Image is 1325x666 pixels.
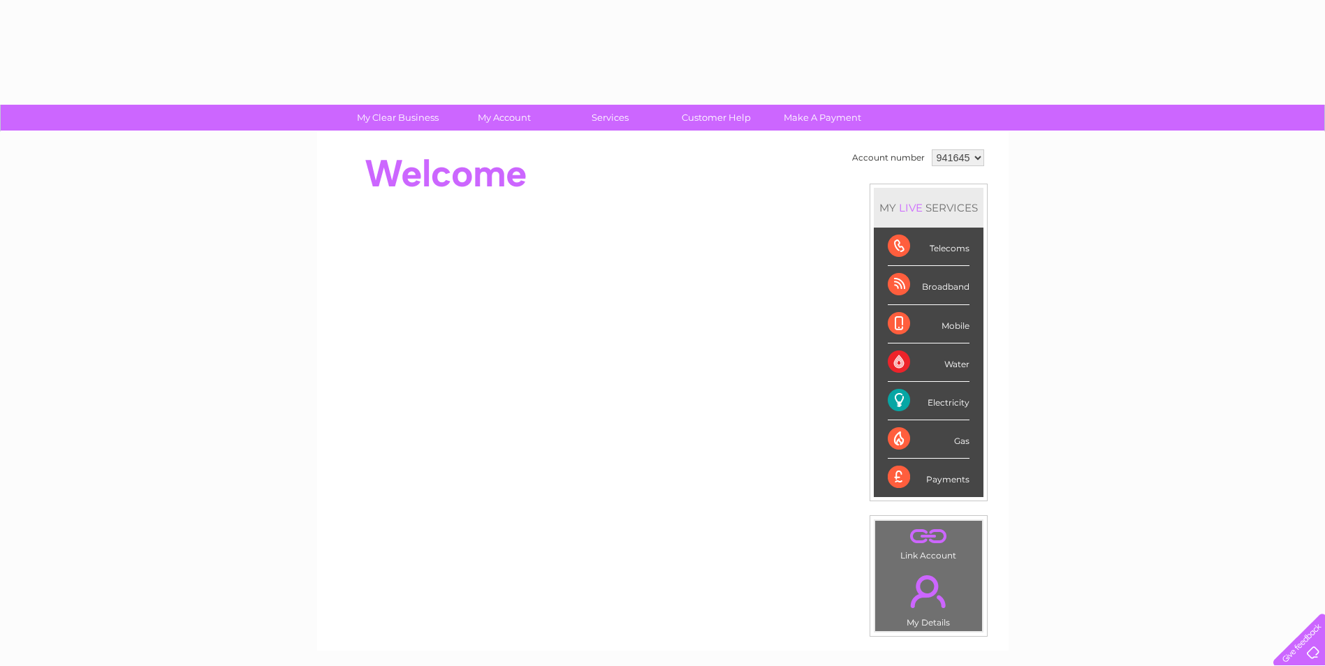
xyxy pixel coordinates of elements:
div: Mobile [888,305,969,343]
div: Payments [888,459,969,496]
div: Water [888,343,969,382]
td: Link Account [874,520,983,564]
div: MY SERVICES [874,188,983,228]
div: Telecoms [888,228,969,266]
td: Account number [849,146,928,170]
div: Broadband [888,266,969,304]
div: Electricity [888,382,969,420]
a: Services [552,105,668,131]
td: My Details [874,563,983,632]
div: Gas [888,420,969,459]
a: Make A Payment [765,105,880,131]
div: LIVE [896,201,925,214]
a: . [879,524,979,549]
a: Customer Help [659,105,774,131]
a: My Clear Business [340,105,455,131]
a: . [879,567,979,616]
a: My Account [446,105,562,131]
